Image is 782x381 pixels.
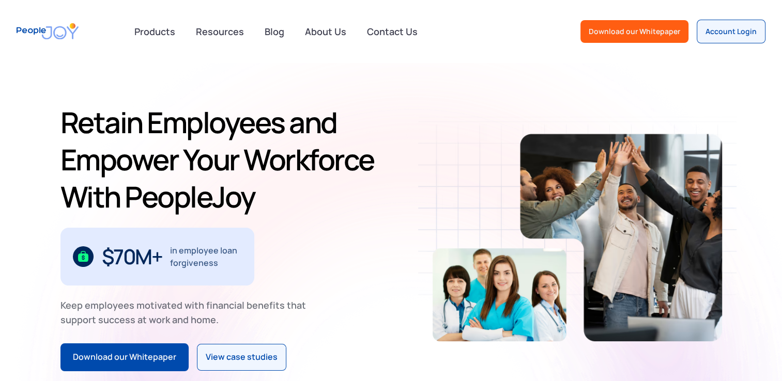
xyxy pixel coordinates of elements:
[102,248,162,265] div: $70M+
[206,351,278,364] div: View case studies
[17,17,79,46] a: home
[128,21,181,42] div: Products
[589,26,680,37] div: Download our Whitepaper
[433,248,566,341] img: Retain-Employees-PeopleJoy
[73,351,176,364] div: Download our Whitepaper
[258,20,290,43] a: Blog
[170,244,242,269] div: in employee loan forgiveness
[697,20,765,43] a: Account Login
[60,104,387,215] h1: Retain Employees and Empower Your Workforce With PeopleJoy
[706,26,757,37] div: Account Login
[60,228,254,285] div: 1 / 3
[520,134,722,341] img: Retain-Employees-PeopleJoy
[361,20,424,43] a: Contact Us
[299,20,352,43] a: About Us
[190,20,250,43] a: Resources
[197,344,286,371] a: View case studies
[60,298,315,327] div: Keep employees motivated with financial benefits that support success at work and home.
[60,343,189,371] a: Download our Whitepaper
[580,20,688,43] a: Download our Whitepaper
